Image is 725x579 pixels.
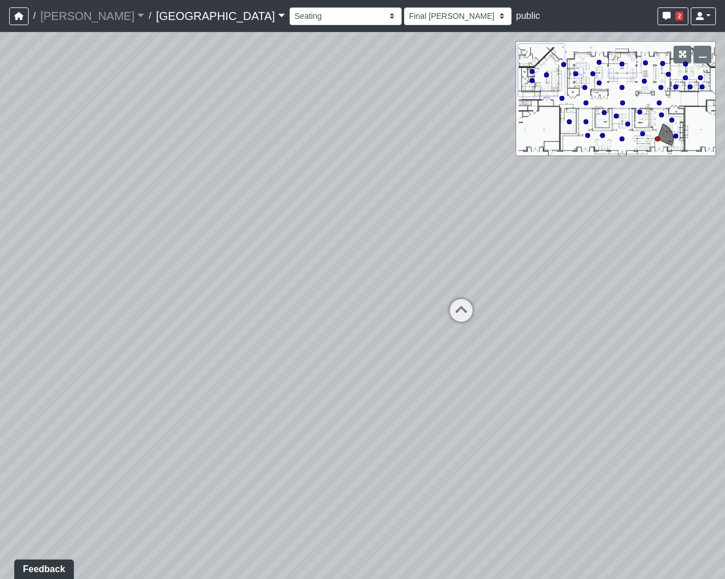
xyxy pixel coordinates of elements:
[9,556,76,579] iframe: Ybug feedback widget
[657,7,688,25] button: 2
[156,5,284,27] a: [GEOGRAPHIC_DATA]
[40,5,144,27] a: [PERSON_NAME]
[29,5,40,27] span: /
[144,5,156,27] span: /
[675,11,683,21] span: 2
[516,11,540,21] span: public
